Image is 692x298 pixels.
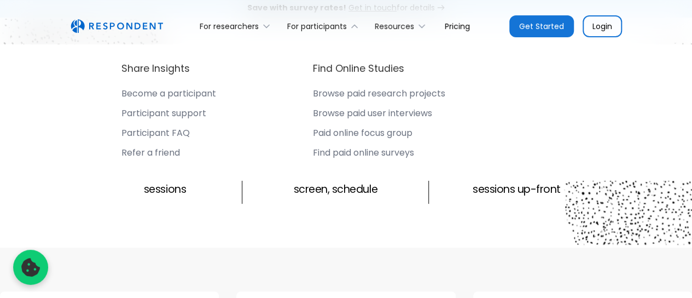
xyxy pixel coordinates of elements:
[121,108,216,123] a: Participant support
[71,19,163,33] a: home
[106,167,224,197] p: Only pay for completed sessions
[509,15,574,37] a: Get Started
[121,88,216,104] a: Become a participant
[121,62,190,75] h4: Share Insights
[281,13,368,39] div: For participants
[260,167,411,197] p: Everything you need to recruit, screen, schedule
[583,15,622,37] a: Login
[313,128,412,139] div: Paid online focus group
[313,108,432,119] div: Browse paid user interviews
[375,21,414,32] div: Resources
[121,88,216,99] div: Become a participant
[121,147,216,163] a: Refer a friend
[313,147,445,163] a: Find paid online surveys
[313,147,414,158] div: Find paid online surveys
[446,167,586,197] p: Save by paying for research sessions up-front
[121,147,180,158] div: Refer a friend
[194,13,281,39] div: For researchers
[313,128,445,143] a: Paid online focus group
[313,62,404,75] h4: Find Online Studies
[369,13,436,39] div: Resources
[313,108,445,123] a: Browse paid user interviews
[200,21,259,32] div: For researchers
[287,21,347,32] div: For participants
[313,88,445,104] a: Browse paid research projects
[121,128,216,143] a: Participant FAQ
[71,19,163,33] img: Untitled UI logotext
[121,128,190,139] div: Participant FAQ
[436,13,479,39] a: Pricing
[121,108,206,119] div: Participant support
[313,88,445,99] div: Browse paid research projects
